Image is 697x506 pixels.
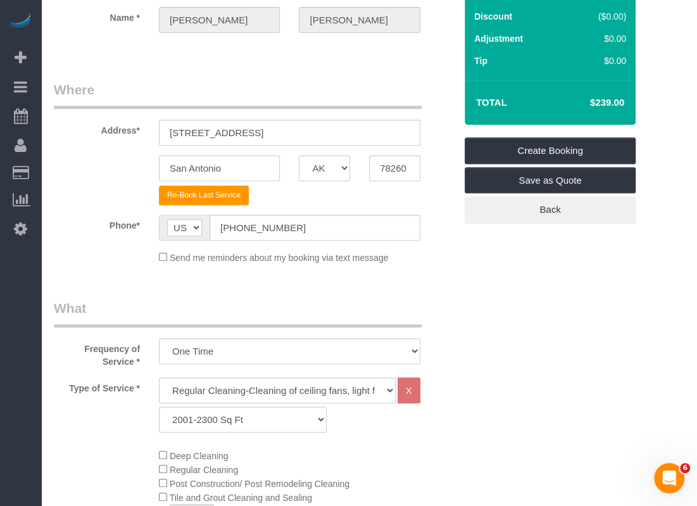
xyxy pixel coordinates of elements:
a: Create Booking [465,137,636,164]
label: Type of Service * [44,377,149,395]
a: Back [465,196,636,223]
span: Regular Cleaning [170,465,238,475]
span: 6 [680,463,690,473]
legend: What [54,299,422,327]
label: Tip [474,54,487,67]
legend: Where [54,80,422,109]
label: Address* [44,120,149,137]
span: Deep Cleaning [170,451,229,461]
label: Frequency of Service * [44,338,149,368]
label: Adjustment [474,32,523,45]
label: Name * [44,7,149,24]
button: Re-Book Last Service [159,186,249,205]
input: City* [159,155,280,181]
span: Send me reminders about my booking via text message [170,253,389,263]
a: Save as Quote [465,167,636,194]
div: ($0.00) [567,10,626,23]
input: Phone* [210,215,420,241]
strong: Total [476,97,507,108]
iframe: Intercom live chat [654,463,684,493]
span: Tile and Grout Cleaning and Sealing [170,493,312,503]
input: Last Name* [299,7,420,33]
label: Phone* [44,215,149,232]
span: Post Construction/ Post Remodeling Cleaning [170,479,349,489]
h4: $239.00 [552,98,624,108]
label: Discount [474,10,512,23]
div: $0.00 [567,32,626,45]
img: Automaid Logo [8,13,33,30]
input: Zip Code* [369,155,420,181]
input: First Name* [159,7,280,33]
div: $0.00 [567,54,626,67]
